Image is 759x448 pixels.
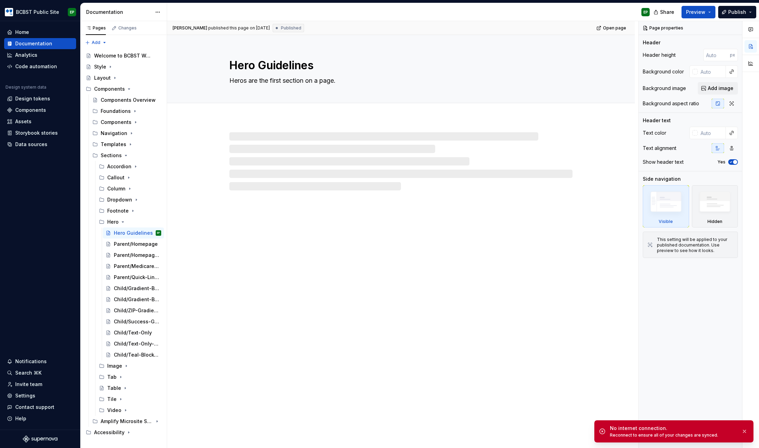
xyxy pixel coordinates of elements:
[643,52,676,59] div: Header height
[107,374,117,380] div: Tab
[96,394,164,405] div: Tile
[103,261,164,272] a: Parent/Medicare-Homepage-w-Form
[114,351,160,358] div: Child/Teal-Block-Leadership
[4,27,76,38] a: Home
[643,9,648,15] div: EP
[610,425,736,432] div: No internet connection.
[15,52,37,59] div: Analytics
[103,283,164,294] a: Child/Gradient-Block
[643,185,689,227] div: Visible
[4,105,76,116] a: Components
[643,39,660,46] div: Header
[15,404,54,411] div: Contact support
[96,383,164,394] a: Table
[698,127,726,139] input: Auto
[698,82,738,95] button: Add image
[698,65,726,78] input: Auto
[114,307,160,314] div: Child/ZIP-Gradient-Block-Form-Overlay
[15,369,42,376] div: Search ⌘K
[96,161,164,172] div: Accordion
[610,432,736,438] div: Reconnect to ensure all of your changes are synced.
[15,358,47,365] div: Notifications
[107,396,117,403] div: Tile
[103,294,164,305] a: Child/Gradient-Block-Form-Overlay
[1,5,79,19] button: BCBST Public SiteEP
[101,130,127,137] div: Navigation
[5,8,13,16] img: b44e7a6b-69a5-43df-ae42-963d7259159b.png
[114,340,160,347] div: Child/Text-Only-Sitemap
[101,97,156,104] div: Components Overview
[281,25,301,31] span: Published
[643,100,699,107] div: Background aspect ratio
[708,85,733,92] span: Add image
[96,194,164,205] div: Dropdown
[96,405,164,416] div: Video
[114,296,160,303] div: Child/Gradient-Block-Form-Overlay
[118,25,137,31] div: Changes
[83,38,109,47] button: Add
[15,40,52,47] div: Documentation
[107,385,121,392] div: Table
[15,392,35,399] div: Settings
[103,239,164,250] a: Parent/Homepage
[4,413,76,424] button: Help
[208,25,270,31] div: published this page on [DATE]
[692,185,738,227] div: Hidden
[643,159,684,165] div: Show header text
[114,318,160,325] div: Child/Success-Gradient
[157,230,160,236] div: EP
[94,429,125,436] div: Accessibility
[107,218,119,225] div: Hero
[657,237,733,253] div: This setting will be applied to your published documentation. Use preview to see how it looks.
[643,176,681,182] div: Side navigation
[114,274,160,281] div: Parent/Quick-Link-Gradient
[603,25,626,31] span: Open page
[90,416,164,427] div: Amplify Microsite Sections
[173,25,207,31] span: [PERSON_NAME]
[15,118,31,125] div: Assets
[103,349,164,360] a: Child/Teal-Block-Leadership
[659,219,673,224] div: Visible
[4,367,76,378] button: Search ⌘K
[90,106,164,117] div: Foundations
[101,141,126,148] div: Templates
[103,316,164,327] a: Child/Success-Gradient
[90,95,164,106] a: Components Overview
[107,174,125,181] div: Callout
[643,68,684,75] div: Background color
[686,9,705,16] span: Preview
[107,196,132,203] div: Dropdown
[114,252,160,259] div: Parent/Homepage-w-Form
[4,356,76,367] button: Notifications
[15,107,46,114] div: Components
[15,129,58,136] div: Storybook stories
[101,152,122,159] div: Sections
[101,119,131,126] div: Components
[643,117,671,124] div: Header text
[103,272,164,283] a: Parent/Quick-Link-Gradient
[103,338,164,349] a: Child/Text-Only-Sitemap
[90,117,164,128] div: Components
[4,38,76,49] a: Documentation
[83,50,164,61] a: Welcome to BCBST Web
[90,150,164,161] div: Sections
[4,402,76,413] button: Contact support
[96,172,164,183] div: Callout
[83,427,164,438] div: Accessibility
[103,227,164,239] a: Hero GuidelinesEP
[83,61,164,72] a: Style
[15,381,42,388] div: Invite team
[15,29,29,36] div: Home
[717,159,725,165] label: Yes
[4,61,76,72] a: Code automation
[15,141,47,148] div: Data sources
[83,83,164,95] div: Components
[107,407,121,414] div: Video
[6,84,46,90] div: Design system data
[4,127,76,138] a: Storybook stories
[228,57,571,74] textarea: Hero Guidelines
[228,75,571,86] textarea: Heros are the first section on a page.
[15,95,50,102] div: Design tokens
[96,216,164,227] div: Hero
[23,436,57,442] a: Supernova Logo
